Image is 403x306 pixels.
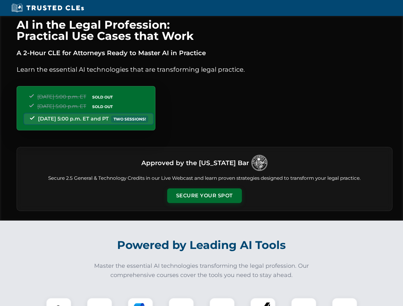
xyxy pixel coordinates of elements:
h2: Powered by Leading AI Tools [25,234,378,256]
span: [DATE] 5:00 p.m. ET [37,103,86,109]
button: Secure Your Spot [167,188,242,203]
p: Learn the essential AI technologies that are transforming legal practice. [17,64,392,75]
span: [DATE] 5:00 p.m. ET [37,94,86,100]
p: A 2-Hour CLE for Attorneys Ready to Master AI in Practice [17,48,392,58]
h1: AI in the Legal Profession: Practical Use Cases that Work [17,19,392,41]
span: SOLD OUT [90,94,115,100]
p: Secure 2.5 General & Technology Credits in our Live Webcast and learn proven strategies designed ... [25,175,384,182]
p: Master the essential AI technologies transforming the legal profession. Our comprehensive courses... [90,261,313,280]
img: Trusted CLEs [10,3,86,13]
h3: Approved by the [US_STATE] Bar [141,157,249,169]
img: Logo [251,155,267,171]
span: SOLD OUT [90,103,115,110]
